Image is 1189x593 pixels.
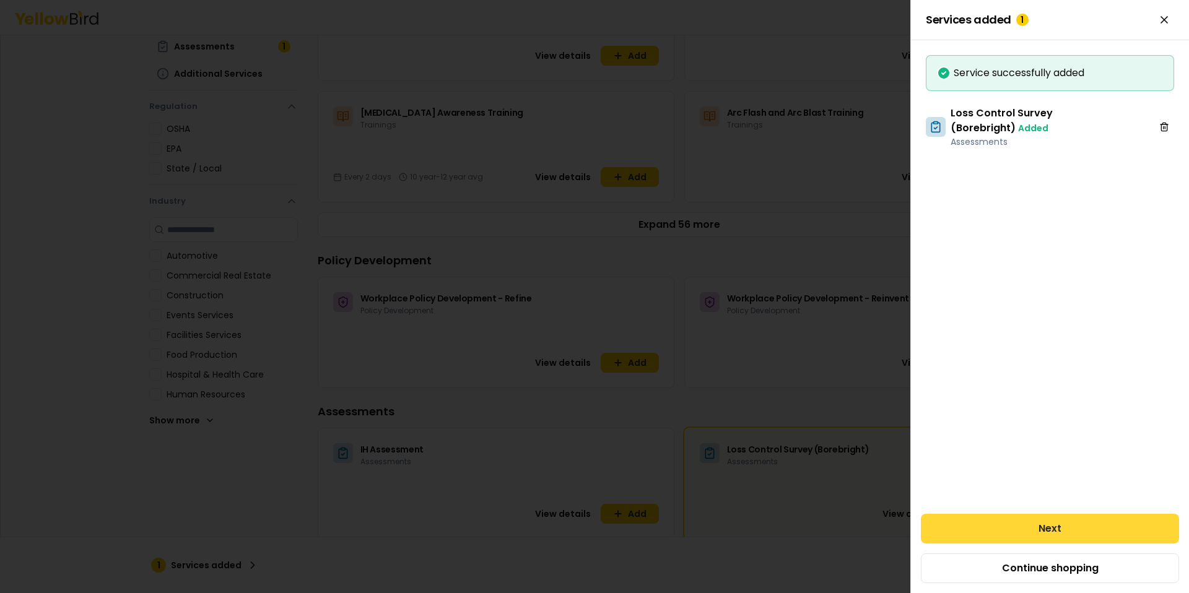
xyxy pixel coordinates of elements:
[1018,122,1048,134] span: Added
[921,553,1179,583] button: Continue shopping
[1154,10,1174,30] button: Close
[921,514,1179,543] button: Next
[951,106,1149,136] h3: Loss Control Survey (Borebright)
[926,14,1029,26] span: Services added
[936,66,1164,80] div: Service successfully added
[951,136,1149,148] p: Assessments
[1016,14,1029,26] div: 1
